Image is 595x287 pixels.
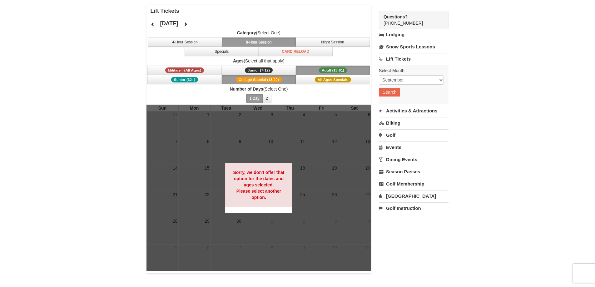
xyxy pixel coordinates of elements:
a: Snow Sports Lessons [379,41,449,52]
button: 4-Hour Session [148,37,222,47]
label: (Select One) [146,30,371,36]
strong: Sorry, we don't offer that option for the dates and ages selected. Please select another option. [233,170,284,200]
span: All Ages Specials [315,77,351,82]
a: Season Passes [379,166,449,177]
button: Military - (All Ages) [147,66,222,75]
a: Biking [379,117,449,129]
button: Specials [185,47,259,56]
button: Junior (7-12) [222,66,296,75]
strong: Number of Days [230,87,263,92]
button: Night Session [295,37,370,47]
label: (Select One) [146,86,371,92]
a: [GEOGRAPHIC_DATA] [379,190,449,202]
span: Junior (7-12) [245,67,273,73]
button: 8-Hour Session [222,37,296,47]
a: Lodging [379,29,449,40]
button: 1 Day [246,94,263,103]
label: (Select all that apply) [146,58,371,64]
h4: [DATE] [160,20,178,27]
a: Lift Tickets [379,53,449,65]
button: All Ages Specials [296,75,370,84]
button: Search [379,88,400,96]
h4: Lift Tickets [151,8,371,14]
a: Activities & Attractions [379,105,449,116]
span: Military - (All Ages) [165,67,204,73]
a: Golf [379,129,449,141]
button: Card Reload [258,47,333,56]
button: Senior (62+) [147,75,222,84]
button: Adult (13-61) [296,66,370,75]
strong: Ages [233,58,244,63]
a: Golf Instruction [379,202,449,214]
label: Select Month : [379,67,444,74]
span: Adult (13-61) [319,67,347,73]
button: 2 [262,94,271,103]
span: Senior (62+) [171,77,198,82]
strong: Questions? [384,14,408,19]
span: [PHONE_NUMBER] [384,14,437,26]
button: College Special (18-22) [222,75,296,84]
strong: Category [237,30,256,35]
a: Events [379,141,449,153]
a: Golf Membership [379,178,449,190]
span: College Special (18-22) [236,77,282,82]
a: Dining Events [379,154,449,165]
